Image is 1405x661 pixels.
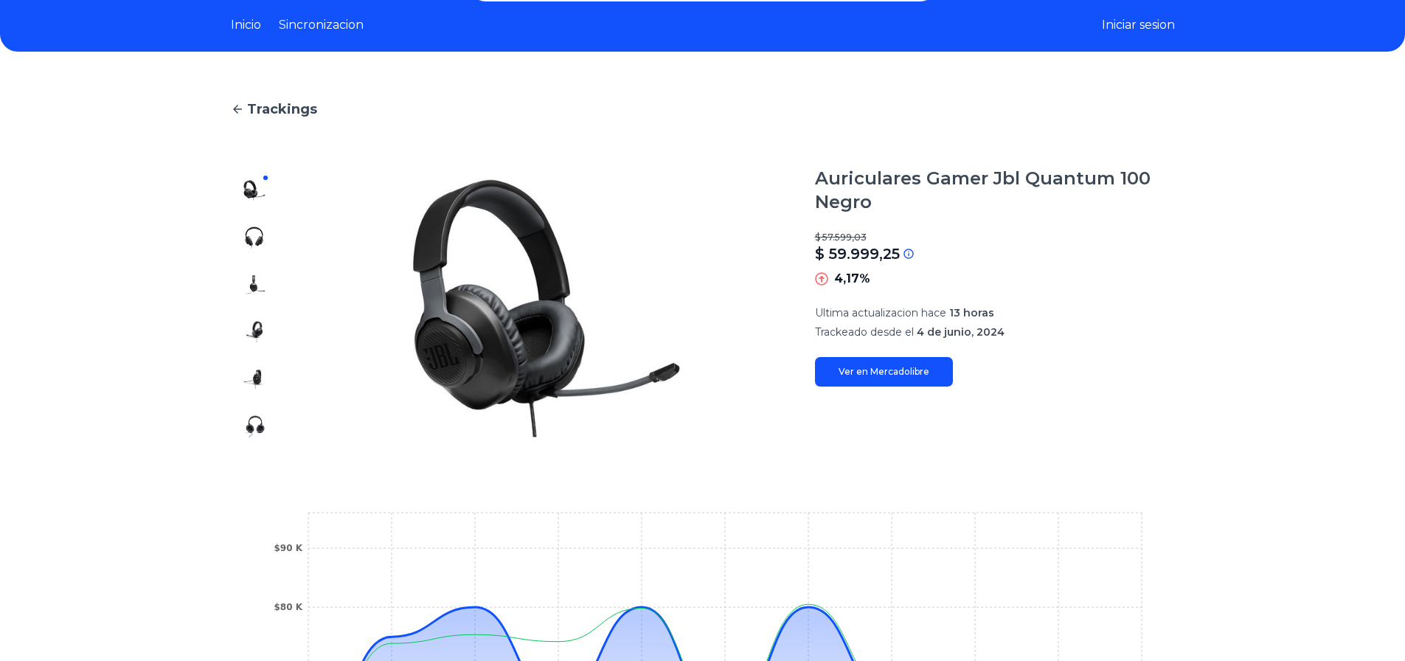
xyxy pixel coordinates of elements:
[815,167,1175,214] h1: Auriculares Gamer Jbl Quantum 100 Negro
[274,543,302,553] tspan: $90 K
[815,325,914,339] span: Trackeado desde el
[917,325,1005,339] span: 4 de junio, 2024
[1102,16,1175,34] button: Iniciar sesion
[247,99,317,120] span: Trackings
[834,270,870,288] p: 4,17%
[243,226,266,249] img: Auriculares Gamer Jbl Quantum 100 Negro
[243,320,266,344] img: Auriculares Gamer Jbl Quantum 100 Negro
[274,602,302,612] tspan: $80 K
[815,232,1175,243] p: $ 57.599,03
[243,273,266,297] img: Auriculares Gamer Jbl Quantum 100 Negro
[243,179,266,202] img: Auriculares Gamer Jbl Quantum 100 Negro
[308,167,785,450] img: Auriculares Gamer Jbl Quantum 100 Negro
[231,99,1175,120] a: Trackings
[231,16,261,34] a: Inicio
[279,16,364,34] a: Sincronizacion
[815,243,900,264] p: $ 59.999,25
[243,415,266,438] img: Auriculares Gamer Jbl Quantum 100 Negro
[815,357,953,387] a: Ver en Mercadolibre
[243,367,266,391] img: Auriculares Gamer Jbl Quantum 100 Negro
[815,306,946,319] span: Ultima actualizacion hace
[949,306,994,319] span: 13 horas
